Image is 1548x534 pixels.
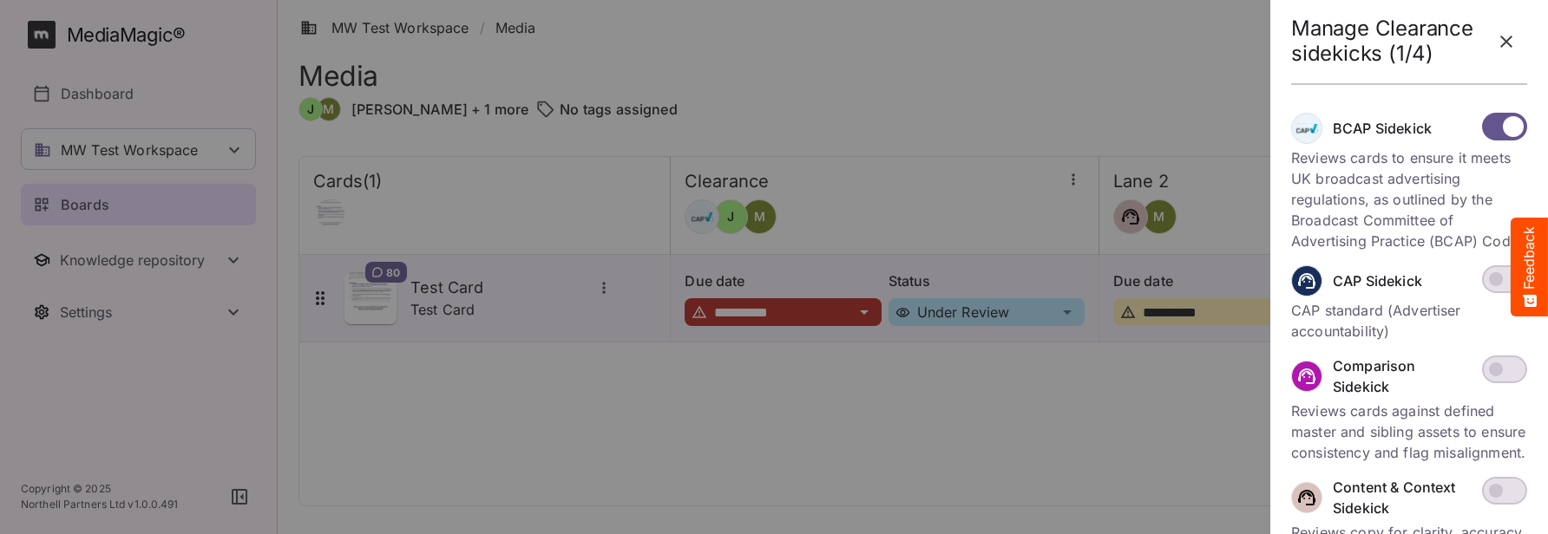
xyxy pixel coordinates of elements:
h2: Manage Clearance sidekicks (1/4) [1291,16,1486,67]
button: Feedback [1511,218,1548,316]
p: BCAP Sidekick [1333,118,1432,139]
p: Comparison Sidekick [1333,355,1472,397]
p: CAP Sidekick [1333,270,1422,291]
p: Reviews cards to ensure it meets UK broadcast advertising regulations, as outlined by the Broadca... [1291,147,1527,251]
p: Reviews cards against defined master and sibling assets to ensure consistency and flag misalignment. [1291,400,1527,463]
p: Content & Context Sidekick [1333,477,1472,518]
p: CAP standard (Advertiser accountability) [1291,300,1527,342]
